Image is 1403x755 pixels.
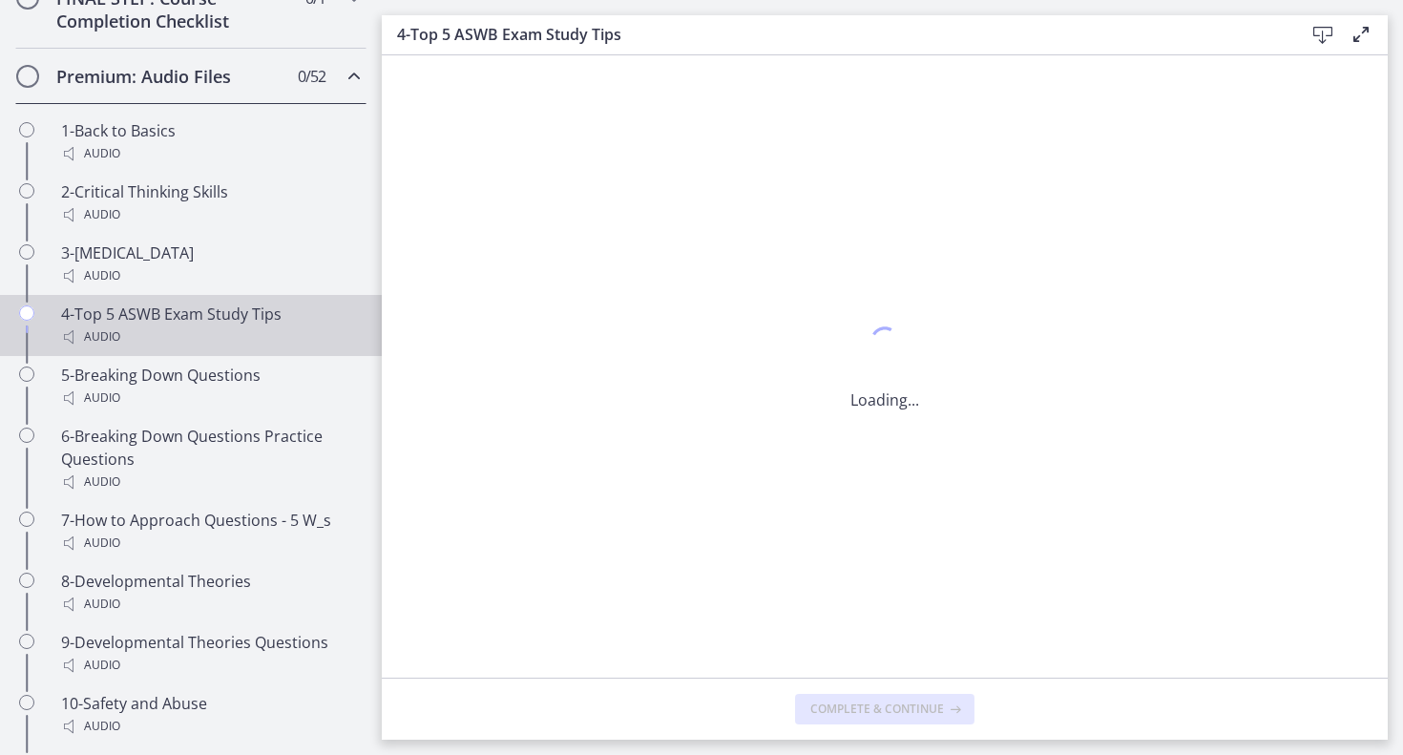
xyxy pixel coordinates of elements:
span: 0 / 52 [298,65,325,88]
div: Audio [61,532,359,555]
div: Audio [61,387,359,409]
span: Complete & continue [810,702,944,717]
div: 3-[MEDICAL_DATA] [61,241,359,287]
div: 1-Back to Basics [61,119,359,165]
div: Audio [61,715,359,738]
div: Audio [61,203,359,226]
div: 2-Critical Thinking Skills [61,180,359,226]
div: Audio [61,325,359,348]
div: Audio [61,471,359,493]
div: Audio [61,593,359,616]
div: Audio [61,142,359,165]
div: 5-Breaking Down Questions [61,364,359,409]
div: 7-How to Approach Questions - 5 W_s [61,509,359,555]
h2: Premium: Audio Files [56,65,289,88]
div: 6-Breaking Down Questions Practice Questions [61,425,359,493]
p: Loading... [850,388,919,411]
div: Audio [61,264,359,287]
div: 9-Developmental Theories Questions [61,631,359,677]
div: 1 [850,322,919,366]
div: Audio [61,654,359,677]
div: 4-Top 5 ASWB Exam Study Tips [61,303,359,348]
h3: 4-Top 5 ASWB Exam Study Tips [397,23,1273,46]
button: Complete & continue [795,694,974,724]
div: 10-Safety and Abuse [61,692,359,738]
div: 8-Developmental Theories [61,570,359,616]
